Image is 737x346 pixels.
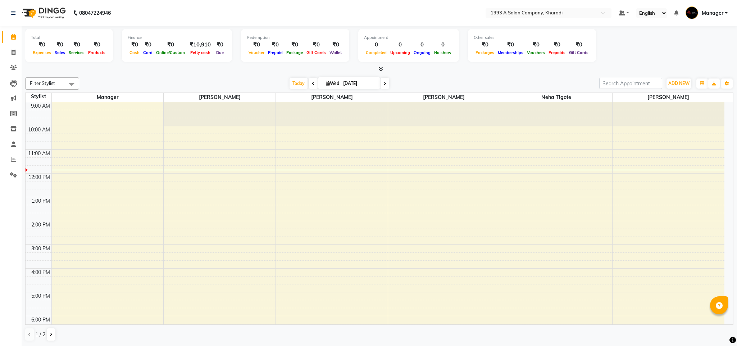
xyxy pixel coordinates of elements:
[53,41,67,49] div: ₹0
[525,41,547,49] div: ₹0
[276,93,388,102] span: [PERSON_NAME]
[247,50,266,55] span: Voucher
[707,317,730,339] iframe: chat widget
[128,50,141,55] span: Cash
[364,35,453,41] div: Appointment
[500,93,612,102] span: Neha Tigote
[525,50,547,55] span: Vouchers
[668,81,690,86] span: ADD NEW
[412,50,432,55] span: Ongoing
[154,50,187,55] span: Online/Custom
[247,35,344,41] div: Redemption
[35,331,45,338] span: 1 / 2
[474,41,496,49] div: ₹0
[86,41,107,49] div: ₹0
[474,35,590,41] div: Other sales
[31,35,107,41] div: Total
[29,102,51,110] div: 9:00 AM
[702,9,723,17] span: Manager
[188,50,212,55] span: Petty cash
[67,41,86,49] div: ₹0
[567,41,590,49] div: ₹0
[30,197,51,205] div: 1:00 PM
[27,126,51,134] div: 10:00 AM
[328,50,344,55] span: Wallet
[30,316,51,324] div: 6:00 PM
[388,41,412,49] div: 0
[214,41,226,49] div: ₹0
[128,35,226,41] div: Finance
[266,41,285,49] div: ₹0
[341,78,377,89] input: 2025-09-03
[567,50,590,55] span: Gift Cards
[31,41,53,49] div: ₹0
[432,41,453,49] div: 0
[388,93,500,102] span: [PERSON_NAME]
[26,93,51,100] div: Stylist
[27,150,51,157] div: 11:00 AM
[305,41,328,49] div: ₹0
[324,81,341,86] span: Wed
[164,93,276,102] span: [PERSON_NAME]
[79,3,111,23] b: 08047224946
[128,41,141,49] div: ₹0
[432,50,453,55] span: No show
[141,41,154,49] div: ₹0
[364,50,388,55] span: Completed
[30,221,51,229] div: 2:00 PM
[154,41,187,49] div: ₹0
[364,41,388,49] div: 0
[547,41,567,49] div: ₹0
[496,50,525,55] span: Memberships
[214,50,226,55] span: Due
[18,3,68,23] img: logo
[388,50,412,55] span: Upcoming
[30,269,51,276] div: 4:00 PM
[30,292,51,300] div: 5:00 PM
[305,50,328,55] span: Gift Cards
[686,6,698,19] img: Manager
[412,41,432,49] div: 0
[141,50,154,55] span: Card
[187,41,214,49] div: ₹10,910
[30,245,51,252] div: 3:00 PM
[547,50,567,55] span: Prepaids
[53,50,67,55] span: Sales
[667,78,691,89] button: ADD NEW
[285,50,305,55] span: Package
[613,93,724,102] span: [PERSON_NAME]
[599,78,662,89] input: Search Appointment
[86,50,107,55] span: Products
[27,174,51,181] div: 12:00 PM
[496,41,525,49] div: ₹0
[285,41,305,49] div: ₹0
[30,80,55,86] span: Filter Stylist
[266,50,285,55] span: Prepaid
[52,93,164,102] span: Manager
[290,78,308,89] span: Today
[67,50,86,55] span: Services
[328,41,344,49] div: ₹0
[247,41,266,49] div: ₹0
[474,50,496,55] span: Packages
[31,50,53,55] span: Expenses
